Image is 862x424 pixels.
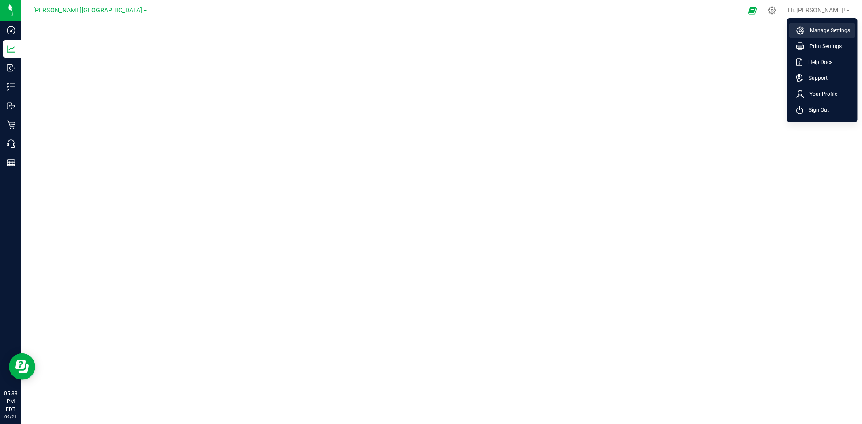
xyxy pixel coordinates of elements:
[9,353,35,380] iframe: Resource center
[7,83,15,91] inline-svg: Inventory
[7,120,15,129] inline-svg: Retail
[7,101,15,110] inline-svg: Outbound
[4,390,17,413] p: 05:33 PM EDT
[788,7,845,14] span: Hi, [PERSON_NAME]!
[7,139,15,148] inline-svg: Call Center
[804,90,837,98] span: Your Profile
[742,2,762,19] span: Open Ecommerce Menu
[803,58,832,67] span: Help Docs
[4,413,17,420] p: 09/21
[805,26,850,35] span: Manage Settings
[34,7,143,14] span: [PERSON_NAME][GEOGRAPHIC_DATA]
[789,102,855,118] li: Sign Out
[7,158,15,167] inline-svg: Reports
[7,26,15,34] inline-svg: Dashboard
[796,74,852,83] a: Support
[7,64,15,72] inline-svg: Inbound
[767,6,778,15] div: Manage settings
[7,45,15,53] inline-svg: Analytics
[803,105,829,114] span: Sign Out
[803,74,828,83] span: Support
[804,42,842,51] span: Print Settings
[796,58,852,67] a: Help Docs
